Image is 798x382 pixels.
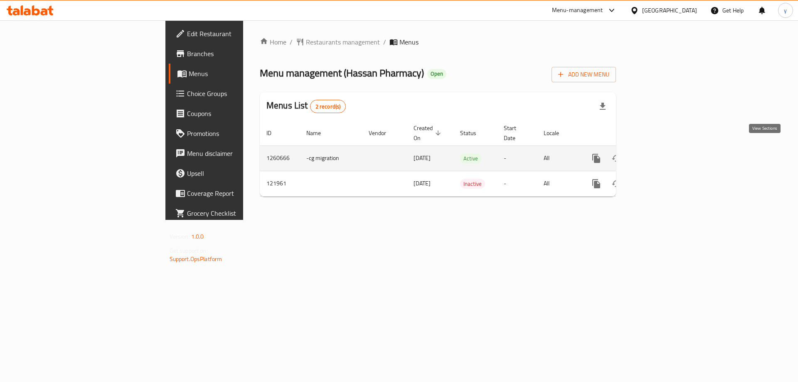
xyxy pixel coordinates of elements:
[169,203,299,223] a: Grocery Checklist
[296,37,380,47] a: Restaurants management
[537,171,580,196] td: All
[169,183,299,203] a: Coverage Report
[169,143,299,163] a: Menu disclaimer
[460,128,487,138] span: Status
[427,70,446,77] span: Open
[552,5,603,15] div: Menu-management
[460,179,485,189] span: Inactive
[169,24,299,44] a: Edit Restaurant
[537,145,580,171] td: All
[169,64,299,84] a: Menus
[260,37,616,47] nav: breadcrumb
[260,121,673,197] table: enhanced table
[414,153,431,163] span: [DATE]
[580,121,673,146] th: Actions
[369,128,397,138] span: Vendor
[427,69,446,79] div: Open
[593,96,613,116] div: Export file
[266,99,346,113] h2: Menus List
[460,153,481,163] div: Active
[310,100,346,113] div: Total records count
[187,168,292,178] span: Upsell
[170,245,208,256] span: Get support on:
[414,123,443,143] span: Created On
[497,145,537,171] td: -
[169,123,299,143] a: Promotions
[558,69,609,80] span: Add New Menu
[187,89,292,99] span: Choice Groups
[189,69,292,79] span: Menus
[399,37,419,47] span: Menus
[586,174,606,194] button: more
[383,37,386,47] li: /
[187,208,292,218] span: Grocery Checklist
[169,44,299,64] a: Branches
[191,231,204,242] span: 1.0.0
[260,64,424,82] span: Menu management ( Hassan Pharmacy )
[187,108,292,118] span: Coupons
[310,103,346,111] span: 2 record(s)
[306,128,332,138] span: Name
[460,154,481,163] span: Active
[300,145,362,171] td: -cg migration
[187,29,292,39] span: Edit Restaurant
[586,148,606,168] button: more
[187,188,292,198] span: Coverage Report
[497,171,537,196] td: -
[187,49,292,59] span: Branches
[169,104,299,123] a: Coupons
[170,254,222,264] a: Support.OpsPlatform
[187,128,292,138] span: Promotions
[306,37,380,47] span: Restaurants management
[187,148,292,158] span: Menu disclaimer
[266,128,282,138] span: ID
[414,178,431,189] span: [DATE]
[169,163,299,183] a: Upsell
[552,67,616,82] button: Add New Menu
[784,6,787,15] span: y
[544,128,570,138] span: Locale
[642,6,697,15] div: [GEOGRAPHIC_DATA]
[504,123,527,143] span: Start Date
[169,84,299,104] a: Choice Groups
[170,231,190,242] span: Version:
